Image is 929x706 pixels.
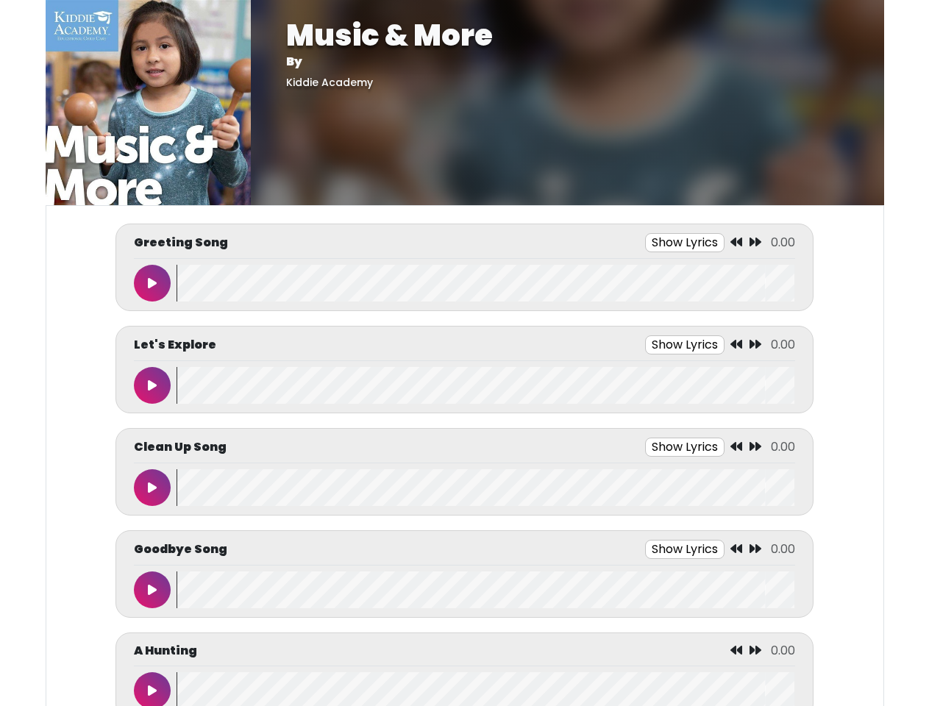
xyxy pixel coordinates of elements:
[645,335,725,354] button: Show Lyrics
[771,336,795,353] span: 0.00
[771,642,795,659] span: 0.00
[771,438,795,455] span: 0.00
[771,234,795,251] span: 0.00
[771,541,795,557] span: 0.00
[286,53,849,71] p: By
[134,234,228,252] p: Greeting Song
[134,438,227,456] p: Clean Up Song
[645,233,725,252] button: Show Lyrics
[645,540,725,559] button: Show Lyrics
[286,18,849,53] h1: Music & More
[134,336,216,354] p: Let's Explore
[134,642,197,660] p: A Hunting
[134,541,227,558] p: Goodbye Song
[645,438,725,457] button: Show Lyrics
[286,76,849,89] h5: Kiddie Academy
